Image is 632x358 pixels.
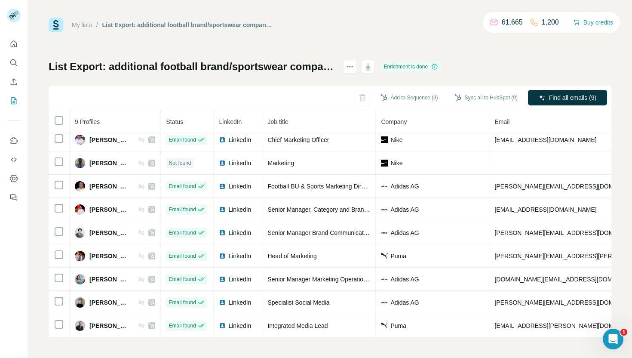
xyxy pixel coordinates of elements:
img: Avatar [75,228,85,238]
span: Email found [169,322,196,330]
span: Adidas AG [390,182,419,191]
span: Email found [169,136,196,144]
img: company-logo [381,229,388,236]
span: Adidas AG [390,228,419,237]
span: LinkedIn [228,252,251,260]
span: Email found [169,182,196,190]
img: Avatar [75,204,85,215]
span: Find all emails (9) [549,93,596,102]
span: Marketing [267,160,294,167]
img: LinkedIn logo [219,253,226,259]
span: LinkedIn [228,275,251,284]
img: company-logo [381,206,388,213]
span: 1 [620,329,627,336]
span: Puma [390,321,406,330]
img: company-logo [381,160,388,167]
span: LinkedIn [228,298,251,307]
button: Quick start [7,36,21,52]
a: My lists [72,22,92,28]
span: [PERSON_NAME] [89,298,129,307]
span: Email found [169,229,196,237]
span: [PERSON_NAME] [89,275,129,284]
button: actions [343,60,357,74]
span: [PERSON_NAME] [89,136,129,144]
span: Specialist Social Media [267,299,329,306]
img: company-logo [381,136,388,143]
img: LinkedIn logo [219,322,226,329]
img: Avatar [75,297,85,308]
span: Adidas AG [390,275,419,284]
span: [EMAIL_ADDRESS][DOMAIN_NAME] [494,206,596,213]
button: My lists [7,93,21,108]
img: Avatar [75,158,85,168]
span: LinkedIn [228,136,251,144]
li: / [96,21,98,29]
span: [PERSON_NAME] [89,321,129,330]
span: Adidas AG [390,298,419,307]
button: Search [7,55,21,71]
span: [PERSON_NAME] [89,228,129,237]
img: Avatar [75,321,85,331]
span: LinkedIn [228,205,251,214]
img: Avatar [75,274,85,284]
span: Senior Manager Brand Communications, Head of Social Media and PR [267,229,457,236]
img: LinkedIn logo [219,206,226,213]
span: Email [494,118,509,125]
img: company-logo [381,276,388,283]
img: company-logo [381,323,388,328]
span: Email found [169,299,196,306]
button: Buy credits [573,16,613,28]
img: company-logo [381,183,388,190]
button: Sync all to HubSpot (9) [448,91,524,104]
img: LinkedIn logo [219,229,226,236]
span: Status [166,118,183,125]
span: LinkedIn [228,182,251,191]
button: Add to Sequence (9) [374,91,444,104]
img: LinkedIn logo [219,299,226,306]
span: Senior Manager, Category and Brand Marketing /// Statement | adidas Originals, Emerging Markets [267,206,531,213]
h1: List Export: additional football brand/sportswear companies [GEOGRAPHIC_DATA] - [DATE] 12:27 [49,60,335,74]
button: Use Surfe on LinkedIn [7,133,21,148]
span: Chief Marketing Officer [267,136,329,143]
span: Puma [390,252,406,260]
span: [PERSON_NAME] [89,252,129,260]
span: Company [381,118,407,125]
span: LinkedIn [228,159,251,167]
button: Use Surfe API [7,152,21,167]
img: Surfe Logo [49,18,63,32]
button: Find all emails (9) [528,90,607,105]
span: Head of Marketing [267,253,316,259]
p: 61,665 [502,17,523,28]
div: Enrichment is done [381,62,441,72]
span: Nike [390,159,402,167]
span: [PERSON_NAME] [89,159,129,167]
span: Integrated Media Lead [267,322,328,329]
span: Email found [169,206,196,213]
img: company-logo [381,253,388,258]
img: LinkedIn logo [219,160,226,167]
span: [EMAIL_ADDRESS][DOMAIN_NAME] [494,136,596,143]
span: LinkedIn [228,321,251,330]
span: Nike [390,136,402,144]
span: LinkedIn [219,118,242,125]
span: LinkedIn [228,228,251,237]
img: LinkedIn logo [219,183,226,190]
img: LinkedIn logo [219,276,226,283]
img: LinkedIn logo [219,136,226,143]
div: List Export: additional football brand/sportswear companies [GEOGRAPHIC_DATA] - [DATE] 12:27 [102,21,273,29]
span: Email found [169,275,196,283]
img: Avatar [75,135,85,145]
span: Job title [267,118,288,125]
span: Senior Manager Marketing Operations, [GEOGRAPHIC_DATA] [267,276,436,283]
span: [PERSON_NAME] [89,205,129,214]
span: Adidas AG [390,205,419,214]
img: Avatar [75,251,85,261]
span: Not found [169,159,191,167]
img: company-logo [381,299,388,306]
span: Email found [169,252,196,260]
span: Football BU & Sports Marketing Director - EMEA [267,183,397,190]
span: [PERSON_NAME] [89,182,129,191]
img: Avatar [75,181,85,191]
p: 1,200 [542,17,559,28]
button: Enrich CSV [7,74,21,89]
